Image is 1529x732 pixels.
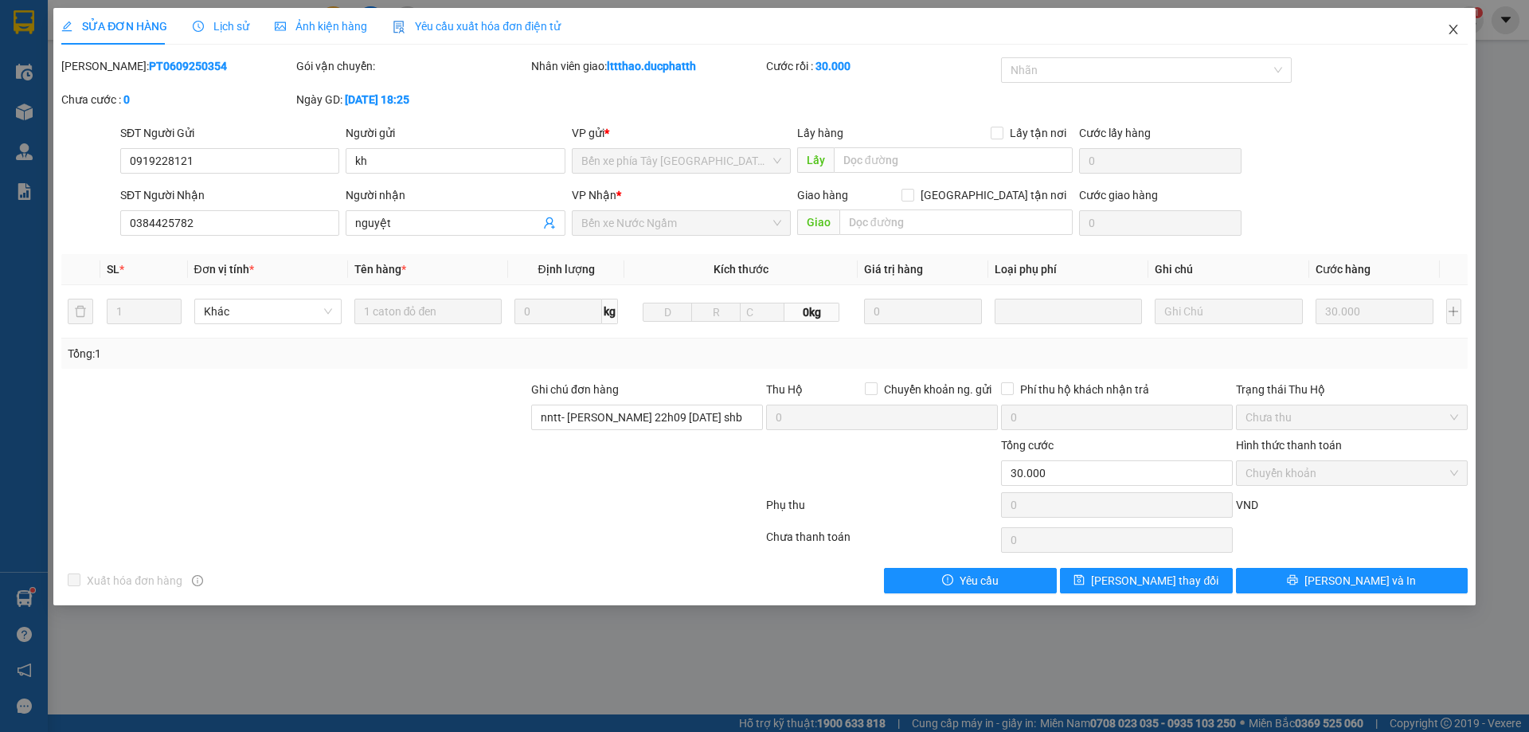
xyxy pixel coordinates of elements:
span: Lịch sử [193,20,249,33]
span: Kích thước [714,263,768,276]
div: Cước rồi : [766,57,998,75]
span: Thu Hộ [766,383,803,396]
span: kg [602,299,618,324]
div: Nhân viên giao: [531,57,763,75]
span: Bến xe Nước Ngầm [581,211,781,235]
span: Lấy tận nơi [1003,124,1073,142]
span: 0kg [784,303,839,322]
span: Cước hàng [1316,263,1371,276]
button: delete [68,299,93,324]
b: 30.000 [815,60,851,72]
span: Yêu cầu xuất hóa đơn điện tử [393,20,561,33]
input: R [691,303,741,322]
span: Chuyển khoản ng. gửi [878,381,998,398]
input: Cước lấy hàng [1079,148,1242,174]
button: save[PERSON_NAME] thay đổi [1060,568,1233,593]
div: Gói vận chuyển: [296,57,528,75]
input: Dọc đường [834,147,1073,173]
span: Giá trị hàng [864,263,923,276]
button: plus [1446,299,1461,324]
div: Ngày GD: [296,91,528,108]
span: [GEOGRAPHIC_DATA] tận nơi [914,186,1073,204]
div: Người nhận [346,186,565,204]
span: Lấy hàng [797,127,843,139]
b: PT0609250354 [149,60,227,72]
span: user-add [543,217,556,229]
span: Đơn vị tính [194,263,254,276]
span: Giao hàng [797,189,848,202]
div: Người gửi [346,124,565,142]
span: picture [275,21,286,32]
span: Chưa thu [1245,405,1458,429]
div: [PERSON_NAME]: [61,57,293,75]
span: save [1073,574,1085,587]
span: Yêu cầu [960,572,999,589]
th: Loại phụ phí [988,254,1148,285]
input: Dọc đường [839,209,1073,235]
div: SĐT Người Nhận [120,186,339,204]
input: 0 [1316,299,1434,324]
span: Định lượng [538,263,594,276]
b: 0 [123,93,130,106]
button: printer[PERSON_NAME] và In [1236,568,1468,593]
span: printer [1287,574,1298,587]
span: exclamation-circle [942,574,953,587]
input: C [740,303,784,322]
img: icon [393,21,405,33]
div: Tổng: 1 [68,345,590,362]
button: Close [1431,8,1476,53]
label: Cước lấy hàng [1079,127,1151,139]
b: [DATE] 18:25 [345,93,409,106]
span: SL [107,263,119,276]
span: VND [1236,499,1258,511]
input: 0 [864,299,983,324]
span: [PERSON_NAME] thay đổi [1091,572,1218,589]
th: Ghi chú [1148,254,1308,285]
span: edit [61,21,72,32]
span: Tên hàng [354,263,406,276]
span: Ảnh kiện hàng [275,20,367,33]
span: SỬA ĐƠN HÀNG [61,20,167,33]
span: Chuyển khoản [1245,461,1458,485]
span: [PERSON_NAME] và In [1304,572,1416,589]
span: clock-circle [193,21,204,32]
div: Trạng thái Thu Hộ [1236,381,1468,398]
b: lttthao.ducphatth [607,60,696,72]
span: Lấy [797,147,834,173]
label: Ghi chú đơn hàng [531,383,619,396]
div: SĐT Người Gửi [120,124,339,142]
input: VD: Bàn, Ghế [354,299,502,324]
div: Phụ thu [764,496,999,524]
input: Ghi Chú [1155,299,1302,324]
span: VP Nhận [572,189,616,202]
span: Khác [204,299,332,323]
input: D [643,303,692,322]
span: Bến xe phía Tây Thanh Hóa [581,149,781,173]
input: Ghi chú đơn hàng [531,405,763,430]
label: Hình thức thanh toán [1236,439,1342,452]
div: Chưa cước : [61,91,293,108]
span: Tổng cước [1001,439,1054,452]
button: exclamation-circleYêu cầu [884,568,1057,593]
div: Chưa thanh toán [764,528,999,556]
input: Cước giao hàng [1079,210,1242,236]
span: info-circle [192,575,203,586]
span: Phí thu hộ khách nhận trả [1014,381,1156,398]
div: VP gửi [572,124,791,142]
label: Cước giao hàng [1079,189,1158,202]
span: Giao [797,209,839,235]
span: close [1447,23,1460,36]
span: Xuất hóa đơn hàng [80,572,189,589]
